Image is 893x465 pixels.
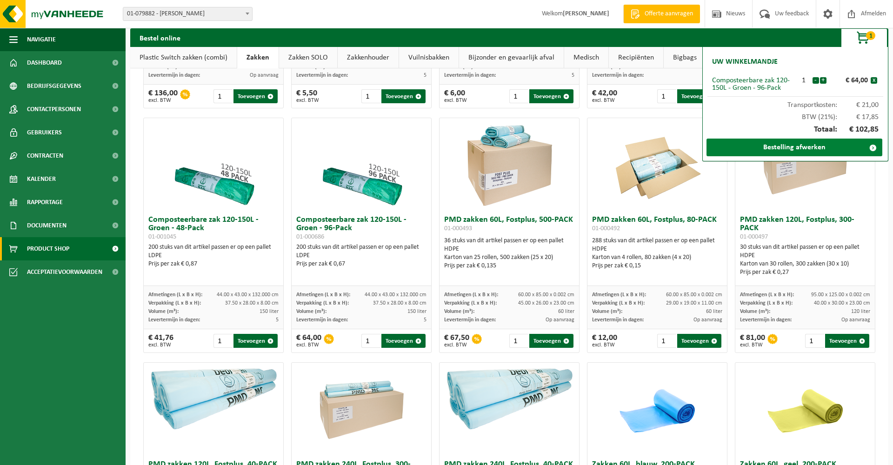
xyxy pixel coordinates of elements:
span: 01-000493 [444,225,472,232]
div: 200 stuks van dit artikel passen er op een pallet [148,243,279,268]
span: Bedrijfsgegevens [27,74,81,98]
div: HDPE [444,245,574,253]
input: 1 [361,334,380,348]
span: Navigatie [27,28,56,51]
span: Levertermijn in dagen: [296,317,348,323]
h3: Composteerbare zak 120-150L - Groen - 48-Pack [148,216,279,241]
span: 5 [424,73,427,78]
button: Toevoegen [825,334,869,348]
span: excl. BTW [148,342,173,348]
img: 01-000532 [315,363,408,456]
span: Levertermijn in dagen: [444,73,496,78]
span: Verpakking (L x B x H): [148,300,201,306]
span: 5 [276,317,279,323]
img: 01-000497 [759,118,852,211]
span: 40.00 x 30.00 x 23.00 cm [814,300,870,306]
a: Zakken [237,47,279,68]
div: Prijs per zak € 0,67 [296,260,427,268]
input: 1 [805,334,824,348]
div: € 67,50 [444,334,469,348]
div: Prijs per zak € 0,135 [444,262,574,270]
a: Bigbags [664,47,706,68]
span: Volume (m³): [148,309,179,314]
img: 01-001045 [167,118,260,211]
span: 120 liter [851,309,870,314]
span: Product Shop [27,237,69,260]
img: 01-000686 [315,118,408,211]
span: Afmetingen (L x B x H): [592,292,646,298]
span: 01-079882 - PAUWELS FILIP - ZEVENEKEN [123,7,253,21]
span: Kalender [27,167,56,191]
h3: PMD zakken 60L, Fostplus, 80-PACK [592,216,722,234]
span: Verpakking (L x B x H): [740,300,793,306]
img: 01-000496 [144,363,283,432]
input: 1 [213,89,233,103]
span: Verpakking (L x B x H): [444,300,497,306]
button: + [820,77,826,84]
h3: PMD zakken 60L, Fostplus, 500-PACK [444,216,574,234]
span: 01-000686 [296,233,324,240]
div: € 42,00 [592,89,617,103]
a: Zakken SOLO [279,47,337,68]
div: 200 stuks van dit artikel passen er op een pallet [296,243,427,268]
img: 01-000493 [463,118,556,211]
h2: Uw winkelmandje [707,52,782,72]
div: HDPE [740,252,870,260]
input: 1 [213,334,233,348]
div: Totaal: [707,121,883,139]
span: 60 liter [558,309,574,314]
span: Volume (m³): [444,309,474,314]
span: excl. BTW [296,342,321,348]
div: € 136,00 [148,89,178,103]
span: Rapportage [27,191,63,214]
span: Dashboard [27,51,62,74]
span: Afmetingen (L x B x H): [148,292,202,298]
div: 36 stuks van dit artikel passen er op een pallet [444,237,574,270]
span: Op aanvraag [250,73,279,78]
button: Toevoegen [677,334,721,348]
span: 60.00 x 85.00 x 0.002 cm [518,292,574,298]
button: Toevoegen [529,334,573,348]
div: Transportkosten: [707,97,883,109]
span: Contactpersonen [27,98,81,121]
div: Prijs per zak € 0,87 [148,260,279,268]
a: Offerte aanvragen [623,5,700,23]
a: Bijzonder en gevaarlijk afval [459,47,564,68]
button: Toevoegen [233,89,278,103]
span: Verpakking (L x B x H): [296,300,349,306]
div: Karton van 30 rollen, 300 zakken (30 x 10) [740,260,870,268]
span: Contracten [27,144,63,167]
div: € 6,00 [444,89,467,103]
span: Levertermijn in dagen: [592,73,644,78]
button: 1 [841,28,887,47]
div: 30 stuks van dit artikel passen er op een pallet [740,243,870,277]
input: 1 [657,89,676,103]
a: Vuilnisbakken [399,47,459,68]
img: 01-000492 [611,118,704,211]
span: excl. BTW [296,98,319,103]
span: 5 [572,73,574,78]
button: - [813,77,819,84]
span: Levertermijn in dagen: [296,73,348,78]
span: Acceptatievoorwaarden [27,260,102,284]
span: Levertermijn in dagen: [592,317,644,323]
div: Karton van 4 rollen, 80 zakken (4 x 20) [592,253,722,262]
img: 01-000531 [440,363,579,432]
span: 1 [866,31,875,40]
div: HDPE [592,245,722,253]
button: Toevoegen [233,334,278,348]
span: 37.50 x 28.00 x 8.00 cm [373,300,427,306]
button: Toevoegen [677,89,721,103]
span: excl. BTW [592,342,617,348]
div: € 41,76 [148,334,173,348]
div: € 12,00 [592,334,617,348]
span: Gebruikers [27,121,62,144]
input: 1 [657,334,676,348]
span: 44.00 x 43.00 x 132.000 cm [217,292,279,298]
span: 150 liter [260,309,279,314]
div: € 81,00 [740,334,765,348]
span: € 102,85 [837,126,879,134]
span: Verpakking (L x B x H): [592,300,645,306]
h2: Bestel online [130,28,190,46]
div: 1 [795,77,812,84]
